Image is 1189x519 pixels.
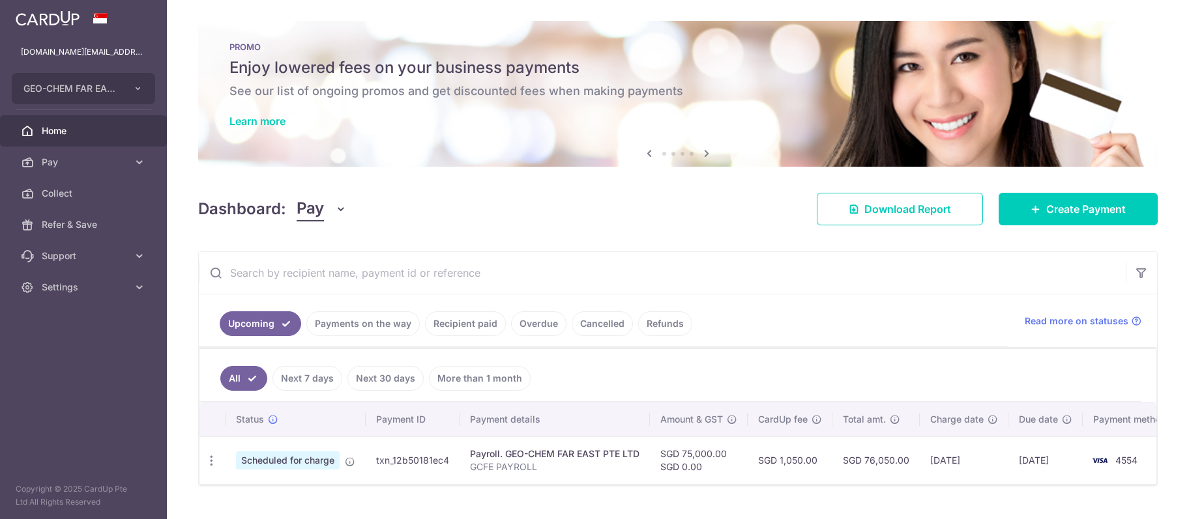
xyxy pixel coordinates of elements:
span: Home [42,124,128,137]
span: Settings [42,281,128,294]
span: Due date [1019,413,1058,426]
a: More than 1 month [429,366,531,391]
a: All [220,366,267,391]
span: CardUp fee [758,413,808,426]
span: Refer & Save [42,218,128,231]
a: Upcoming [220,311,301,336]
span: Pay [297,197,324,221]
span: Scheduled for charge [236,451,340,470]
span: Create Payment [1046,201,1126,217]
td: txn_12b50181ec4 [366,436,460,484]
a: Next 30 days [347,366,424,391]
a: Download Report [817,193,983,225]
h6: See our list of ongoing promos and get discounted fees when making payments [229,83,1126,99]
a: Overdue [511,311,566,336]
h4: Dashboard: [198,197,286,221]
td: SGD 76,050.00 [832,436,920,484]
p: [DOMAIN_NAME][EMAIL_ADDRESS][DOMAIN_NAME] [21,46,146,59]
img: CardUp [16,10,80,26]
span: GEO-CHEM FAR EAST PTE LTD [23,82,120,95]
a: Next 7 days [272,366,342,391]
span: Collect [42,187,128,200]
span: Pay [42,156,128,169]
img: Latest Promos Banner [198,21,1158,167]
span: Read more on statuses [1025,315,1128,328]
button: GEO-CHEM FAR EAST PTE LTD [12,73,155,104]
iframe: Opens a widget where you can find more information [1107,480,1176,512]
a: Payments on the way [306,311,420,336]
span: Charge date [930,413,984,426]
th: Payment method [1083,402,1182,436]
img: Bank Card [1087,453,1113,468]
a: Read more on statuses [1025,315,1141,328]
span: Amount & GST [660,413,723,426]
span: Status [236,413,264,426]
span: Total amt. [843,413,886,426]
div: Payroll. GEO-CHEM FAR EAST PTE LTD [470,447,639,460]
a: Create Payment [999,193,1158,225]
span: Support [42,249,128,262]
p: GCFE PAYROLL [470,460,639,473]
td: [DATE] [920,436,1008,484]
a: Cancelled [572,311,633,336]
td: SGD 1,050.00 [748,436,832,484]
a: Learn more [229,115,286,128]
span: Download Report [864,201,951,217]
a: Recipient paid [425,311,506,336]
span: 4554 [1115,455,1138,466]
h5: Enjoy lowered fees on your business payments [229,57,1126,78]
input: Search by recipient name, payment id or reference [199,252,1126,294]
button: Pay [297,197,347,221]
th: Payment details [460,402,650,436]
td: SGD 75,000.00 SGD 0.00 [650,436,748,484]
a: Refunds [638,311,692,336]
td: [DATE] [1008,436,1083,484]
p: PROMO [229,42,1126,52]
th: Payment ID [366,402,460,436]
